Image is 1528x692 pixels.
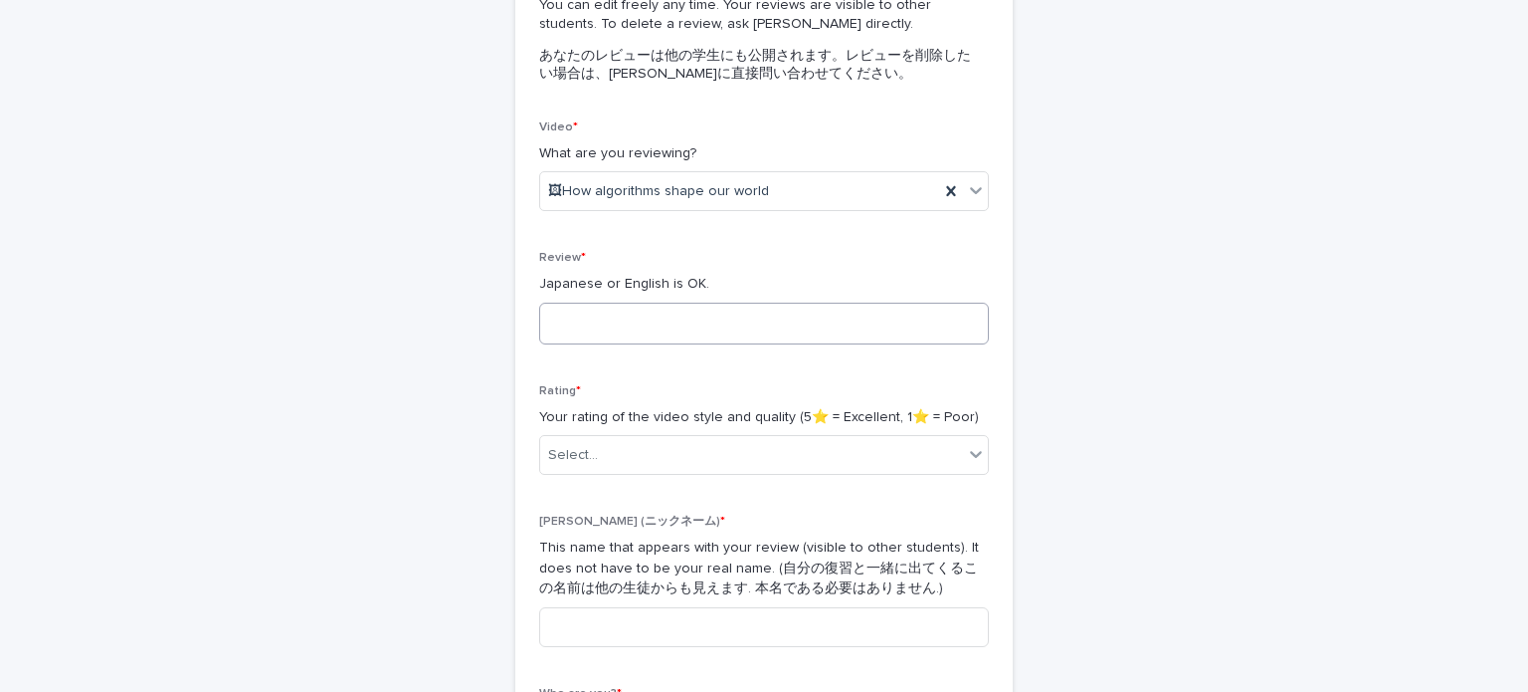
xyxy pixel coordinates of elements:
p: What are you reviewing? [539,143,989,164]
p: This name that appears with your review (visible to other students). It does not have to be your ... [539,538,989,599]
div: Select... [548,445,598,466]
span: Review [539,252,586,264]
p: あなたのレビューは他の学生にも公開されます。レビューを削除したい場合は、[PERSON_NAME]に直接問い合わせてください。 [539,47,981,83]
span: Video [539,121,578,133]
span: 🖼How algorithms shape our world [548,181,769,202]
span: [PERSON_NAME] (ニックネーム) [539,516,725,528]
p: Japanese or English is OK. [539,274,989,295]
p: Your rating of the video style and quality (5⭐️ = Excellent, 1⭐️ = Poor) [539,407,989,428]
span: Rating [539,385,581,397]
